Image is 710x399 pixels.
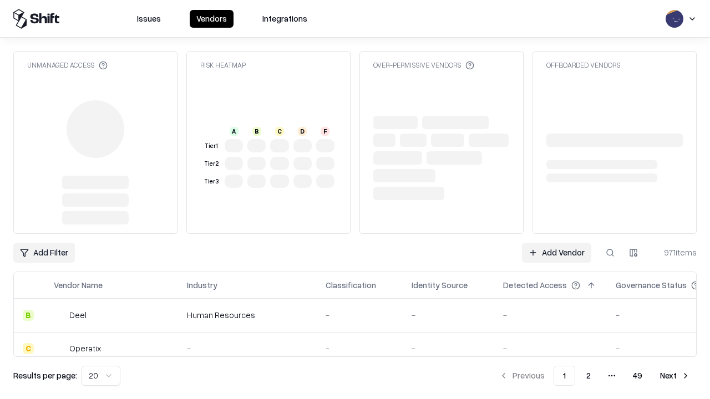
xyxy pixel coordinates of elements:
div: - [187,342,308,354]
div: B [23,310,34,321]
div: Deel [69,309,87,321]
div: C [275,127,284,136]
div: - [503,309,598,321]
button: Issues [130,10,168,28]
div: - [326,342,394,354]
div: Human Resources [187,309,308,321]
div: 971 items [652,247,697,258]
div: Unmanaged Access [27,60,108,70]
div: - [412,342,485,354]
div: Identity Source [412,279,468,291]
div: - [326,309,394,321]
div: A [230,127,239,136]
div: Tier 2 [202,159,220,168]
button: 1 [554,366,575,386]
button: 49 [624,366,651,386]
div: C [23,343,34,354]
div: - [412,309,485,321]
nav: pagination [493,366,697,386]
button: Vendors [190,10,234,28]
div: Tier 3 [202,177,220,186]
div: Classification [326,279,376,291]
div: Detected Access [503,279,567,291]
button: Add Filter [13,243,75,263]
div: F [321,127,329,136]
button: Next [653,366,697,386]
button: 2 [577,366,600,386]
div: Over-Permissive Vendors [373,60,474,70]
p: Results per page: [13,370,77,381]
div: Offboarded Vendors [546,60,620,70]
img: Operatix [54,343,65,354]
div: - [503,342,598,354]
div: Governance Status [616,279,687,291]
div: Operatix [69,342,101,354]
div: Industry [187,279,217,291]
button: Integrations [256,10,314,28]
a: Add Vendor [522,243,591,263]
div: Vendor Name [54,279,103,291]
div: B [252,127,261,136]
div: Risk Heatmap [200,60,246,70]
div: D [298,127,307,136]
div: Tier 1 [202,141,220,151]
img: Deel [54,310,65,321]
